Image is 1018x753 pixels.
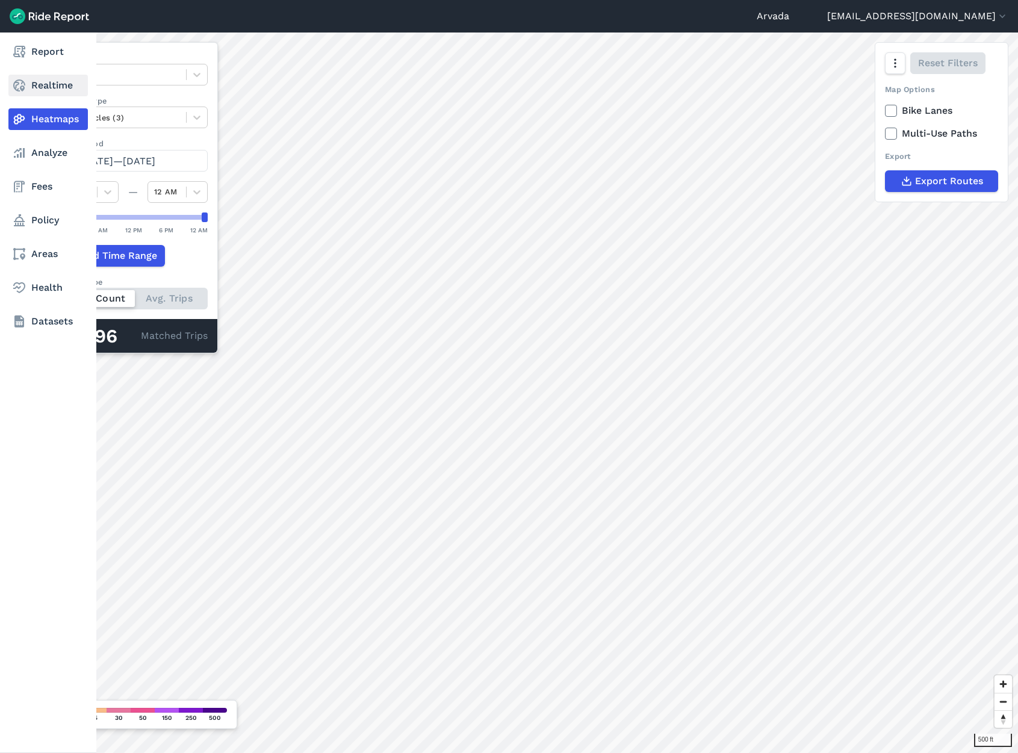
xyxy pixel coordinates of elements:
label: Bike Lanes [885,104,998,118]
div: 12 AM [190,225,208,235]
label: Vehicle Type [58,95,208,107]
canvas: Map [39,33,1018,753]
a: Realtime [8,75,88,96]
a: Heatmaps [8,108,88,130]
a: Datasets [8,311,88,332]
button: [DATE]—[DATE] [58,150,208,172]
span: Add Time Range [81,249,157,263]
span: Export Routes [915,174,983,188]
div: Export [885,150,998,162]
img: Ride Report [10,8,89,24]
a: Fees [8,176,88,197]
a: Health [8,277,88,299]
button: Zoom out [995,693,1012,710]
div: Map Options [885,84,998,95]
button: Export Routes [885,170,998,192]
span: [DATE]—[DATE] [81,155,155,167]
label: Multi-Use Paths [885,126,998,141]
button: Add Time Range [58,245,165,267]
div: 12 PM [125,225,142,235]
a: Areas [8,243,88,265]
a: Analyze [8,142,88,164]
div: Matched Trips [49,319,217,353]
label: Data Period [58,138,208,149]
div: — [119,185,147,199]
label: Data Type [58,52,208,64]
div: 500 ft [974,734,1012,747]
div: 6 AM [93,225,108,235]
div: 6 PM [159,225,173,235]
button: Zoom in [995,675,1012,693]
span: Reset Filters [918,56,978,70]
div: Count Type [58,276,208,288]
a: Policy [8,209,88,231]
a: Arvada [757,9,789,23]
a: Report [8,41,88,63]
button: [EMAIL_ADDRESS][DOMAIN_NAME] [827,9,1008,23]
button: Reset bearing to north [995,710,1012,728]
button: Reset Filters [910,52,985,74]
div: 10,696 [58,329,141,344]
